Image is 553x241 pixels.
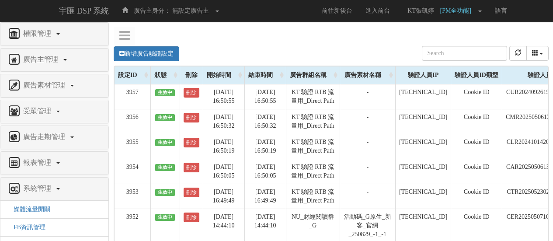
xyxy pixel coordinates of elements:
[244,184,286,209] td: [DATE] 16:49:49
[244,134,286,159] td: [DATE] 16:50:19
[21,56,63,63] span: 廣告主管理
[21,159,56,166] span: 報表管理
[451,134,502,159] td: Cookie ID
[21,107,56,115] span: 受眾管理
[526,46,549,61] button: columns
[286,66,340,84] div: 廣告群組名稱
[155,214,175,221] span: 生效中
[7,206,50,213] a: 媒體流量開關
[7,224,45,231] a: FB資訊管理
[115,159,151,184] td: 3954
[180,66,203,84] div: 刪除
[7,156,102,170] a: 報表管理
[184,188,199,197] a: 刪除
[134,7,170,14] span: 廣告主身分：
[440,7,476,14] span: [PM全功能]
[526,46,549,61] div: Columns
[340,184,395,209] td: -
[245,66,286,84] div: 結束時間
[340,134,395,159] td: -
[21,30,56,37] span: 權限管理
[403,7,438,14] span: KT張凱婷
[21,81,70,89] span: 廣告素材管理
[184,213,199,222] a: 刪除
[21,133,70,140] span: 廣告走期管理
[340,66,395,84] div: 廣告素材名稱
[396,134,451,159] td: [TECHNICAL_ID]
[184,163,199,172] a: 刪除
[286,109,340,134] td: KT 驗證 RTB 流量用_Direct Path
[184,138,199,147] a: 刪除
[7,182,102,196] a: 系統管理
[155,139,175,146] span: 生效中
[340,84,395,109] td: -
[115,109,151,134] td: 3956
[286,159,340,184] td: KT 驗證 RTB 流量用_Direct Path
[115,84,151,109] td: 3957
[151,66,180,84] div: 狀態
[396,66,451,84] div: 驗證人員IP
[7,130,102,144] a: 廣告走期管理
[184,88,199,98] a: 刪除
[155,164,175,171] span: 生效中
[340,109,395,134] td: -
[509,46,527,61] button: refresh
[340,159,395,184] td: -
[286,184,340,209] td: KT 驗證 RTB 流量用_Direct Path
[244,84,286,109] td: [DATE] 16:50:55
[244,159,286,184] td: [DATE] 16:50:05
[286,134,340,159] td: KT 驗證 RTB 流量用_Direct Path
[7,79,102,93] a: 廣告素材管理
[451,184,502,209] td: Cookie ID
[451,159,502,184] td: Cookie ID
[396,84,451,109] td: [TECHNICAL_ID]
[184,113,199,122] a: 刪除
[203,134,244,159] td: [DATE] 16:50:19
[422,46,507,61] input: Search
[155,189,175,196] span: 生效中
[203,109,244,134] td: [DATE] 16:50:32
[115,184,151,209] td: 3953
[203,159,244,184] td: [DATE] 16:50:05
[7,27,102,41] a: 權限管理
[451,84,502,109] td: Cookie ID
[244,109,286,134] td: [DATE] 16:50:32
[396,109,451,134] td: [TECHNICAL_ID]
[21,185,56,192] span: 系統管理
[172,7,209,14] span: 無設定廣告主
[396,159,451,184] td: [TECHNICAL_ID]
[114,46,179,61] a: 新增廣告驗證設定
[115,66,150,84] div: 設定ID
[7,105,102,119] a: 受眾管理
[203,66,244,84] div: 開始時間
[155,89,175,96] span: 生效中
[396,184,451,209] td: [TECHNICAL_ID]
[203,184,244,209] td: [DATE] 16:49:49
[451,66,502,84] div: 驗證人員ID類型
[451,109,502,134] td: Cookie ID
[203,84,244,109] td: [DATE] 16:50:55
[7,53,102,67] a: 廣告主管理
[115,134,151,159] td: 3955
[155,114,175,121] span: 生效中
[286,84,340,109] td: KT 驗證 RTB 流量用_Direct Path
